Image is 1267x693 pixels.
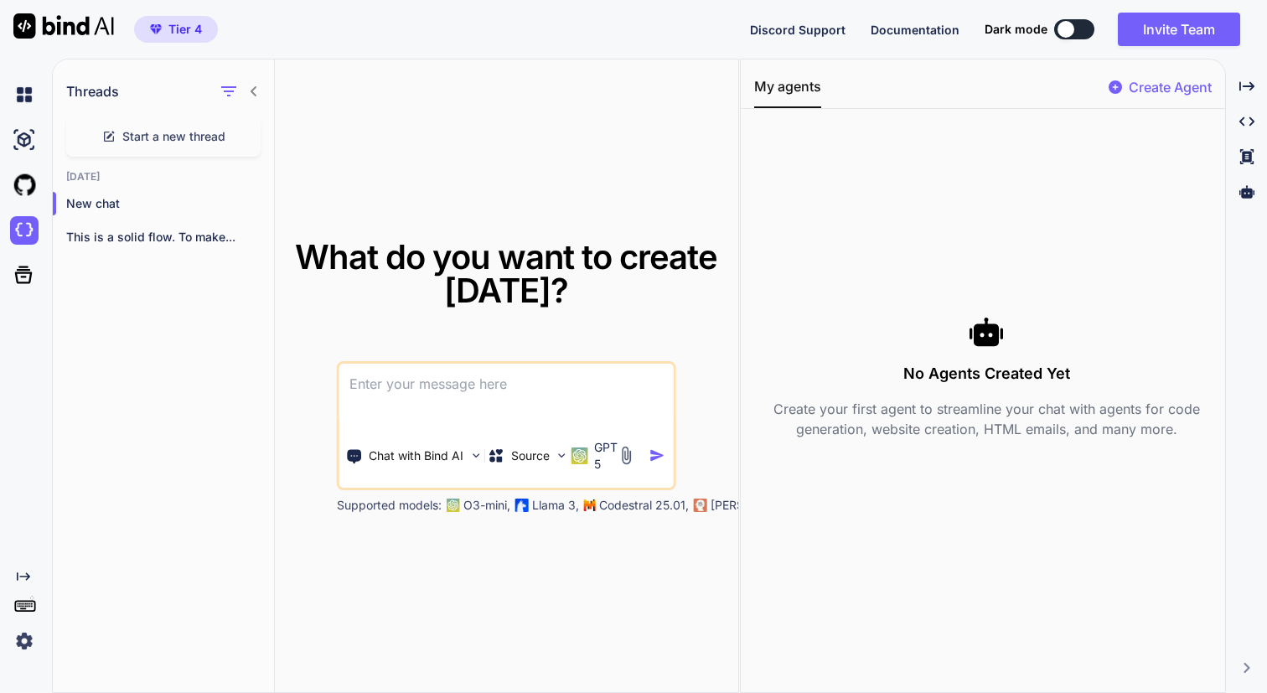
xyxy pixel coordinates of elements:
[13,13,114,39] img: Bind AI
[599,497,689,514] p: Codestral 25.01,
[584,499,596,511] img: Mistral-AI
[754,362,1218,385] h3: No Agents Created Yet
[694,499,707,512] img: claude
[754,76,821,108] button: My agents
[532,497,579,514] p: Llama 3,
[122,128,225,145] span: Start a new thread
[617,446,636,465] img: attachment
[750,21,846,39] button: Discord Support
[468,448,483,463] img: Pick Tools
[515,499,529,512] img: Llama2
[10,80,39,109] img: chat
[571,447,587,464] img: GPT 5
[369,447,463,464] p: Chat with Bind AI
[66,81,119,101] h1: Threads
[1118,13,1240,46] button: Invite Team
[66,229,274,246] p: This is a solid flow. To make...
[594,439,618,473] p: GPT 5
[555,448,569,463] img: Pick Models
[53,170,274,184] h2: [DATE]
[750,23,846,37] span: Discord Support
[134,16,218,43] button: premiumTier 4
[1129,77,1212,97] p: Create Agent
[754,399,1218,439] p: Create your first agent to streamline your chat with agents for code generation, website creation...
[66,195,274,212] p: New chat
[711,497,873,514] p: [PERSON_NAME] 3.7 Sonnet,
[295,236,717,311] span: What do you want to create [DATE]?
[649,447,665,463] img: icon
[985,21,1047,38] span: Dark mode
[447,499,460,512] img: GPT-4
[10,171,39,199] img: githubLight
[871,21,959,39] button: Documentation
[463,497,510,514] p: O3-mini,
[150,24,162,34] img: premium
[10,216,39,245] img: darkCloudIdeIcon
[10,627,39,655] img: settings
[337,497,442,514] p: Supported models:
[168,21,202,38] span: Tier 4
[10,126,39,154] img: ai-studio
[871,23,959,37] span: Documentation
[511,447,550,464] p: Source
